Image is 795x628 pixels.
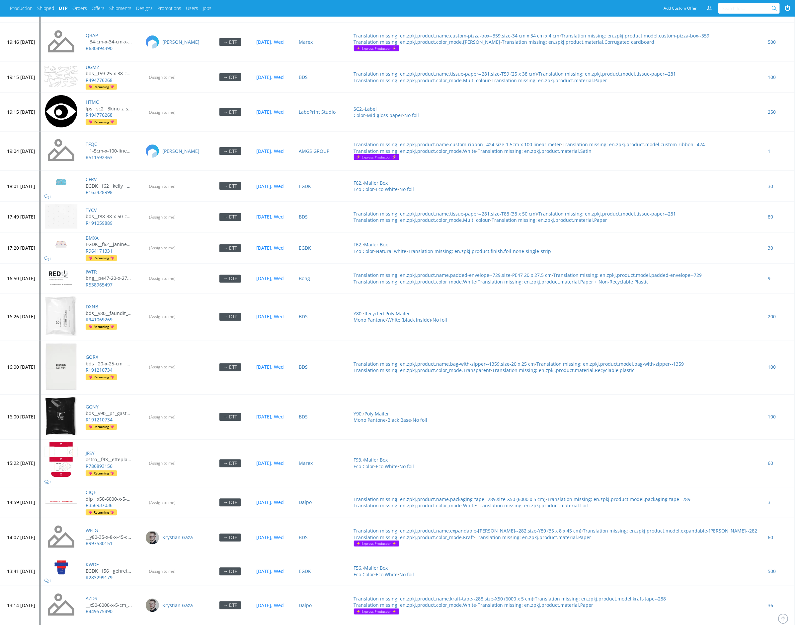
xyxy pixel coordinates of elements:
img: version_two_editor_design [44,343,78,391]
p: bds__20-x-25-cm__p1_gaststatten_gmbh__GORX [86,361,132,367]
a: GORX [86,354,98,360]
a: Translation missing: en.zpkj.product.name.custom-ribbon--424.size-1.5cm x 100 linear meter [354,141,561,148]
div: → DTP [219,244,241,252]
a: Y90. [354,411,363,417]
a: Translation missing: en.zpkj.product.model.custom-pizza-box--359 [561,32,710,39]
p: __1-5cm-x-100-linear-meter____TFQC [86,148,132,154]
a: __1-5cm-x-100-linear-meter____TFQC [86,148,137,154]
a: No foil [413,417,428,423]
p: 19:46 [DATE] [7,39,35,45]
a: Add Custom Offer [660,3,700,14]
span: 1 [50,257,52,261]
a: Translation missing: en.zpkj.product.name.expandable-[PERSON_NAME]--282.size-Y80 (35 x 8 x 45 cm) [354,528,582,534]
a: Natural white [376,248,407,255]
a: Translation missing: en.zpkj.product.color_mode.Multi colour [354,217,490,223]
a: __34-cm-x-34-cm-x-4-cm____QBAP [86,38,137,45]
span: 1 [50,579,52,583]
a: Translation missing: en.zpkj.product.material.Paper [476,534,592,541]
a: Translation missing: en.zpkj.product.material.Foil [478,503,588,509]
a: Translation missing: en.zpkj.product.name.packaging-tape--289.size-X50 (6000 x 5 cm) [354,496,546,503]
div: → DTP [219,147,241,155]
p: EGDK__f62__janine__BMXA [86,241,132,248]
a: dlp__x50-6000-x-5-cm__timo_hietikko_hietikon_korjaamo__CIQE [86,496,137,503]
a: Returning [86,255,117,262]
a: EGDK__f62__janine__BMXA [86,241,137,248]
span: 1 [50,480,52,484]
a: 36 [768,602,773,609]
input: Search for... [722,3,773,14]
a: Returning [86,471,117,477]
p: bds__t59-25-x-38-cm__3kino_z_s__UGMZ [86,70,132,77]
a: Color [354,112,365,118]
a: EGDK__f62__kelly__CFRV [86,183,137,189]
a: CIQE [86,489,96,496]
a: bds__t88-38-x-50-cm__cruso_public_relations_anna_golinczak__TYCV [86,214,137,220]
p: __x50-6000-x-5-cm____AZDS [86,602,132,609]
a: 500 [768,568,776,575]
span: Returning [88,471,115,476]
div: → DTP [219,460,241,468]
a: TYCV [86,207,97,214]
a: Translation missing: en.zpkj.product.name.kraft-tape--288.size-X50 (6000 x 5 cm) [354,596,533,602]
p: __y80-35-x-8-x-45-cm____WFLG [86,534,132,541]
a: Eco White [376,464,398,470]
div: → DTP [219,568,241,576]
div: → DTP [219,363,241,371]
a: R449575490 [86,608,113,615]
a: Translation missing: en.zpkj.product.model.tissue-paper--281 [539,211,676,217]
a: Translation missing: en.zpkj.product.color_mode.[PERSON_NAME] [354,39,501,45]
a: WFLG [86,528,98,534]
input: (Assign to me) [145,72,180,82]
a: Mailer Box [364,180,388,186]
a: [PERSON_NAME] [162,148,199,155]
a: Translation missing: en.zpkj.product.finish.foil-none-single-strip [408,248,551,255]
span: Express Production [356,154,397,160]
a: __x50-6000-x-5-cm____AZDS [86,602,137,609]
a: R494776268 [86,77,113,83]
a: [DATE], Wed [256,414,284,420]
a: Translation missing: en.zpkj.product.model.padded-envelope--729 [554,272,702,279]
a: F93. [354,457,363,463]
a: ostro__f93__etteplan_poland__JFSY [86,457,137,463]
a: → DTP [219,276,241,282]
input: (Assign to me) [145,459,180,468]
a: Translation missing: en.zpkj.product.color_mode.White [354,602,476,608]
a: Returning [86,119,117,125]
a: 250 [768,109,776,115]
a: QBAP [86,32,98,38]
a: → DTP [219,568,241,575]
a: Dalpo [299,602,312,609]
span: Returning [88,424,115,430]
a: HTMC [86,99,99,105]
td: • • • [350,171,764,202]
a: EGDK [299,245,311,251]
a: → DTP [219,214,241,220]
div: → DTP [219,601,241,609]
a: Mailer Box [364,565,388,571]
a: LaboPrint Studio [299,109,336,115]
img: version_two_editor_design [44,296,78,337]
a: bds__t59-25-x-38-cm__3kino_z_s__UGMZ [86,70,137,77]
div: → DTP [219,313,241,321]
a: Translation missing: en.zpkj.product.material.Paper [492,217,607,223]
input: (Assign to me) [145,362,180,372]
a: Eco White [376,186,398,192]
a: Translation missing: en.zpkj.product.model.bag-with-zipper--1359 [537,361,684,367]
a: No foil [433,317,447,323]
a: IWTR [86,269,97,275]
a: No foil [400,186,414,192]
p: EGDK__f56__gehret__KWDE [86,568,132,575]
a: R191210734 [86,417,113,423]
a: 60 [768,460,773,467]
a: [DATE], Wed [256,364,284,370]
a: EGDK [299,568,311,575]
div: → DTP [219,499,241,507]
a: F56. [354,565,363,571]
a: F62. [354,180,363,186]
input: (Assign to me) [145,567,180,576]
p: bng__pe47-20-x-27-5-cm__rhone_elec_distribution__IWTR [86,275,132,282]
div: → DTP [219,73,241,81]
a: No foil [400,572,414,578]
a: → DTP [219,109,241,115]
a: Mid gloss paper [367,112,403,118]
